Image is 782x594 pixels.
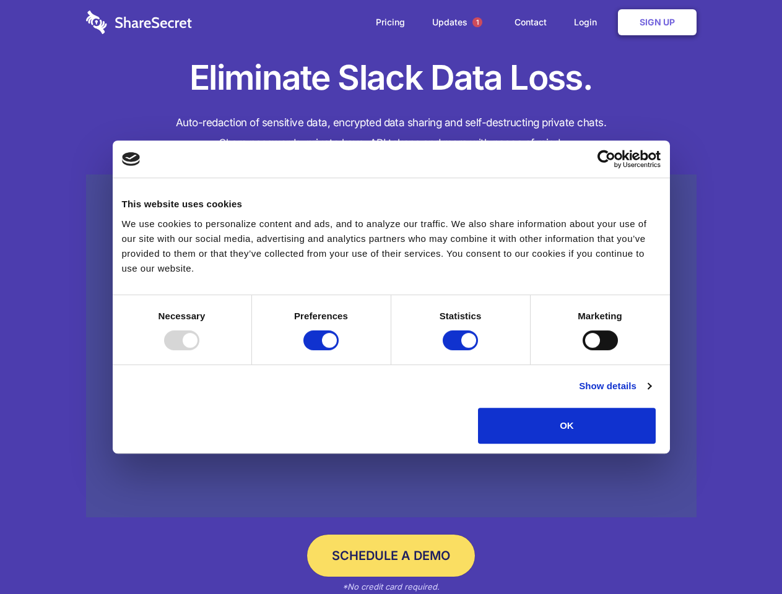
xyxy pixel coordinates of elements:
h1: Eliminate Slack Data Loss. [86,56,697,100]
strong: Preferences [294,311,348,321]
em: *No credit card required. [342,582,440,592]
strong: Statistics [440,311,482,321]
div: We use cookies to personalize content and ads, and to analyze our traffic. We also share informat... [122,217,661,276]
strong: Necessary [159,311,206,321]
span: 1 [472,17,482,27]
a: Pricing [363,3,417,41]
img: logo-wordmark-white-trans-d4663122ce5f474addd5e946df7df03e33cb6a1c49d2221995e7729f52c070b2.svg [86,11,192,34]
a: Contact [502,3,559,41]
a: Usercentrics Cookiebot - opens in a new window [552,150,661,168]
img: logo [122,152,141,166]
strong: Marketing [578,311,622,321]
a: Show details [579,379,651,394]
h4: Auto-redaction of sensitive data, encrypted data sharing and self-destructing private chats. Shar... [86,113,697,153]
a: Login [562,3,615,41]
a: Schedule a Demo [307,535,475,577]
a: Sign Up [618,9,697,35]
button: OK [478,408,656,444]
a: Wistia video thumbnail [86,174,697,518]
div: This website uses cookies [122,197,661,212]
